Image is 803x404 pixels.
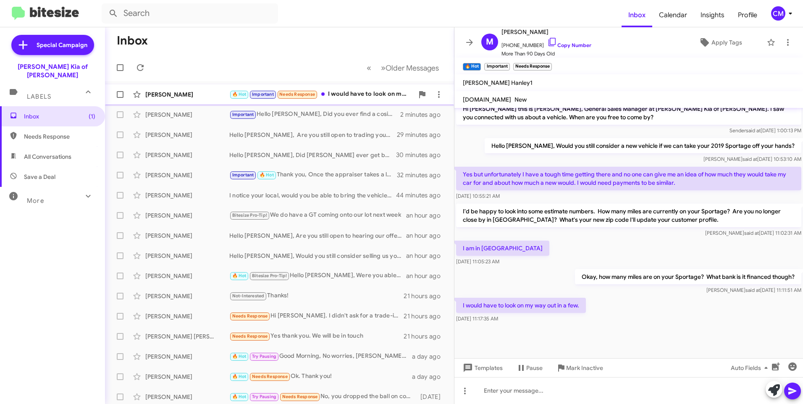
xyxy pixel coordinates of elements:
span: Save a Deal [24,173,55,181]
span: [PERSON_NAME] [DATE] 11:11:51 AM [706,287,801,293]
span: More [27,197,44,205]
span: Try Pausing [252,394,276,399]
span: [DATE] 11:05:23 AM [456,258,499,265]
span: 🔥 Hot [260,172,274,178]
span: [PERSON_NAME] [DATE] 11:02:31 AM [705,230,801,236]
span: 🔥 Hot [232,92,247,97]
span: Sender [DATE] 1:00:13 PM [730,127,801,134]
span: « [367,63,371,73]
div: We do have a GT coming onto our lot next week [229,210,406,220]
span: Needs Response [232,313,268,319]
button: Auto Fields [724,360,778,375]
span: Auto Fields [731,360,771,375]
div: an hour ago [406,272,447,280]
div: [PERSON_NAME] [145,171,229,179]
span: Important [232,172,254,178]
div: 21 hours ago [404,292,447,300]
button: Mark Inactive [549,360,610,375]
div: a day ago [412,373,447,381]
span: said at [746,127,761,134]
span: Older Messages [386,63,439,73]
button: Apply Tags [677,35,763,50]
span: Inbox [24,112,95,121]
div: [PERSON_NAME] [145,272,229,280]
small: Needs Response [513,63,552,71]
span: Bitesize Pro-Tip! [232,212,267,218]
span: More Than 90 Days Old [501,50,591,58]
span: Important [252,92,274,97]
p: Yes but unfortunately I have a tough time getting there and no one can give me an idea of how muc... [456,167,801,190]
div: [PERSON_NAME] [145,252,229,260]
span: 🔥 Hot [232,354,247,359]
span: said at [744,230,759,236]
span: Templates [461,360,503,375]
p: Hi [PERSON_NAME] this is [PERSON_NAME], General Sales Manager at [PERSON_NAME] Kia of [PERSON_NAM... [456,101,801,125]
div: 21 hours ago [404,312,447,320]
span: Apply Tags [711,35,742,50]
div: Hello [PERSON_NAME], Were you able to connect with our staff about your Sportage? [229,271,406,281]
div: [PERSON_NAME] [145,231,229,240]
span: Not-Interested [232,293,265,299]
div: CM [771,6,785,21]
a: Special Campaign [11,35,94,55]
div: an hour ago [406,211,447,220]
span: [DATE] 10:55:21 AM [456,193,500,199]
div: [PERSON_NAME] [145,151,229,159]
div: [PERSON_NAME] [PERSON_NAME] [145,332,229,341]
div: an hour ago [406,252,447,260]
span: » [381,63,386,73]
span: Labels [27,93,51,100]
div: Hi [PERSON_NAME]. I didn't ask for a trade-in estimate. I am very satisfied with my Rio. Thanks. [229,311,404,321]
div: I notice your local, would you be able to bring the vehicle in for our appraiser to look at? [229,191,397,199]
h1: Inbox [117,34,148,47]
input: Search [102,3,278,24]
div: Ok. Thank you! [229,372,412,381]
a: Inbox [622,3,652,27]
span: Bitesize Pro-Tip! [252,273,287,278]
span: Needs Response [279,92,315,97]
div: No, you dropped the ball on communication [229,392,417,401]
div: [DATE] [417,393,447,401]
div: [PERSON_NAME] [145,393,229,401]
span: M [486,35,493,49]
div: Yes thank you. We will be in touch [229,331,404,341]
div: Hello [PERSON_NAME], Did you ever find a cosigner? Maybe your credit has improved since we last s... [229,110,400,119]
p: Okay, how many miles are on your Sportage? What bank is it financed though? [575,269,801,284]
p: I am in [GEOGRAPHIC_DATA] [456,241,549,256]
span: All Conversations [24,152,71,161]
div: [PERSON_NAME] [145,211,229,220]
div: Hello [PERSON_NAME], Are you still open to hearing our offer for your 2021 Toyota? [229,231,406,240]
div: [PERSON_NAME] [145,191,229,199]
span: Important [232,112,254,117]
button: Next [376,59,444,76]
small: 🔥 Hot [463,63,481,71]
a: Insights [694,3,731,27]
button: Previous [362,59,376,76]
div: 30 minutes ago [397,151,447,159]
span: said at [745,287,760,293]
small: Important [484,63,509,71]
div: Hello [PERSON_NAME], Would you still consider selling us your Sorento? We take in vehicles with m... [229,252,406,260]
a: Calendar [652,3,694,27]
div: [PERSON_NAME] [145,110,229,119]
span: Needs Response [282,394,318,399]
span: [PERSON_NAME] [DATE] 10:53:10 AM [703,156,801,162]
div: an hour ago [406,231,447,240]
span: Needs Response [24,132,95,141]
div: 44 minutes ago [397,191,447,199]
div: [PERSON_NAME] [145,131,229,139]
div: [PERSON_NAME] [145,373,229,381]
span: 🔥 Hot [232,394,247,399]
button: CM [764,6,794,21]
p: Hello [PERSON_NAME], Would you still consider a new vehicle if we can take your 2019 Sportage off... [485,138,801,153]
button: Templates [454,360,509,375]
span: [PHONE_NUMBER] [501,37,591,50]
a: Profile [731,3,764,27]
div: [PERSON_NAME] [145,352,229,361]
span: Needs Response [232,333,268,339]
span: (1) [89,112,95,121]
